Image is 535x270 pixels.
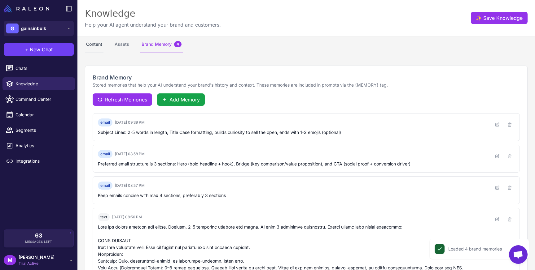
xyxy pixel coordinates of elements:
button: Edit memory [492,214,502,224]
span: Messages Left [25,239,52,244]
div: Preferred email structure is 3 sections: Hero (bold headline + hook), Bridge (key comparison/valu... [98,161,487,167]
button: Edit memory [492,151,502,161]
span: email [98,150,112,158]
div: Keep emails concise with max 4 sections, preferably 3 sections [98,192,487,199]
button: Close [516,244,526,254]
a: Calendar [2,108,75,121]
div: Knowledge [85,7,221,20]
h2: Brand Memory [93,73,520,82]
span: Calendar [15,111,70,118]
p: Stored memories that help your AI understand your brand's history and context. These memories are... [93,82,520,88]
a: Chats [2,62,75,75]
span: 63 [35,233,42,238]
div: G [6,24,19,33]
span: + [25,46,29,53]
p: Help your AI agent understand your brand and customers. [85,21,221,28]
span: ✨ [476,14,481,19]
button: Delete memory [505,214,515,224]
span: Refresh Memories [105,96,147,103]
button: Content [85,36,103,53]
button: Brand Memory4 [140,36,183,53]
span: email [98,118,112,126]
a: Knowledge [2,77,75,90]
button: Delete memory [505,183,515,193]
div: Subject Lines: 2-5 words in length, Title Case formatting, builds curiosity to sell the open, end... [98,129,487,136]
div: Loaded 4 brand memories [448,246,502,252]
span: email [98,182,112,190]
span: Segments [15,127,70,134]
button: Ggainsinbulk [4,21,74,36]
div: M [4,255,16,265]
span: Add Memory [169,96,200,103]
a: Open chat [509,245,528,264]
button: Delete memory [505,151,515,161]
button: Add Memory [157,93,205,106]
button: ✨Save Knowledge [471,12,528,24]
span: Command Center [15,96,70,103]
span: 4 [174,41,182,47]
a: Segments [2,124,75,137]
button: Edit memory [492,183,502,193]
a: Command Center [2,93,75,106]
span: [DATE] 09:39 PM [115,120,145,125]
span: Trial Active [19,261,55,266]
button: Assets [113,36,130,53]
a: Analytics [2,139,75,152]
span: text [98,213,110,221]
button: Delete memory [505,120,515,130]
span: [PERSON_NAME] [19,254,55,261]
span: [DATE] 08:56 PM [112,214,142,220]
span: [DATE] 08:58 PM [115,151,145,157]
a: Integrations [2,155,75,168]
button: +New Chat [4,43,74,56]
span: Integrations [15,158,70,165]
button: Refresh Memories [93,93,152,106]
span: [DATE] 08:57 PM [115,183,145,188]
span: Chats [15,65,70,72]
span: New Chat [30,46,53,53]
button: Edit memory [492,120,502,130]
span: Knowledge [15,80,70,87]
span: gainsinbulk [21,25,46,32]
span: Analytics [15,142,70,149]
img: Raleon Logo [4,5,49,12]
